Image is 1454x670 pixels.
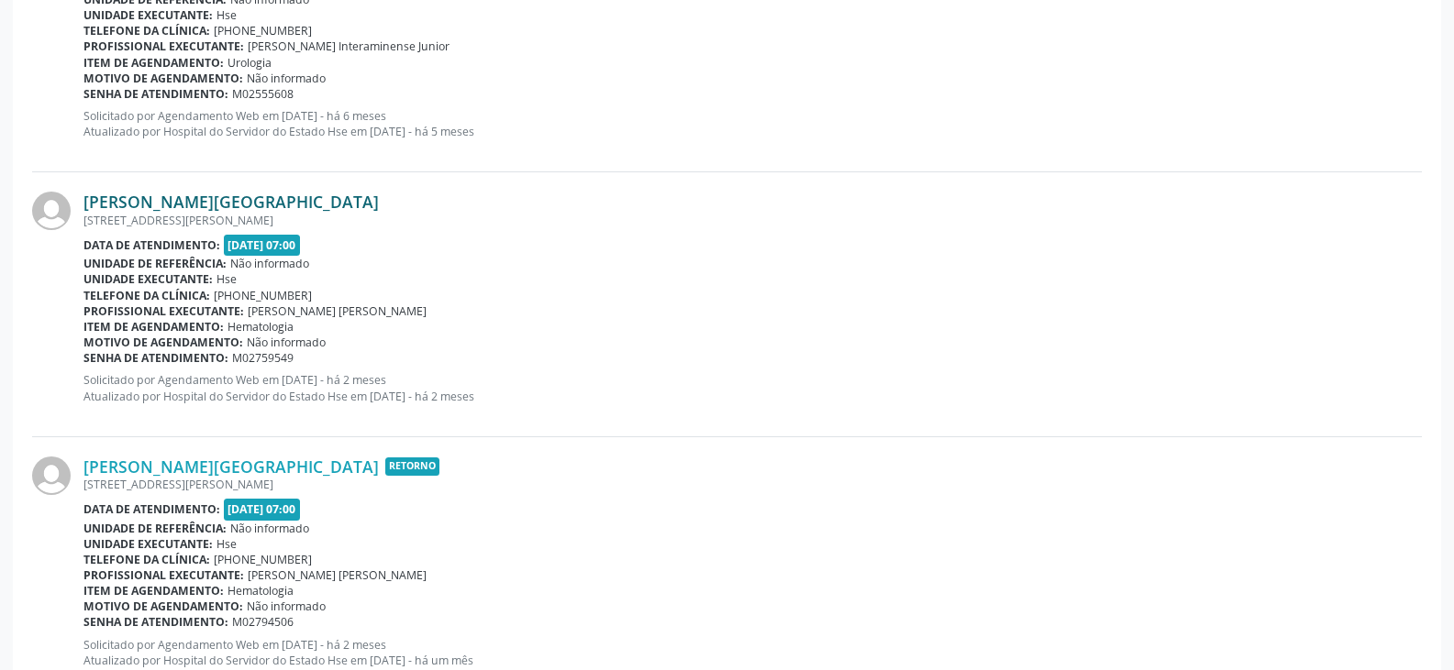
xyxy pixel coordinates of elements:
b: Telefone da clínica: [83,288,210,303]
b: Motivo de agendamento: [83,599,243,614]
span: Não informado [230,256,309,271]
span: M02555608 [232,86,294,102]
div: [STREET_ADDRESS][PERSON_NAME] [83,477,1422,492]
b: Item de agendamento: [83,319,224,335]
span: Hse [216,7,237,23]
span: [PERSON_NAME] [PERSON_NAME] [248,567,427,583]
b: Item de agendamento: [83,55,224,71]
b: Telefone da clínica: [83,23,210,38]
div: [STREET_ADDRESS][PERSON_NAME] [83,213,1422,228]
b: Unidade de referência: [83,256,227,271]
span: [PHONE_NUMBER] [214,23,312,38]
a: [PERSON_NAME][GEOGRAPHIC_DATA] [83,456,379,477]
img: img [32,192,71,230]
p: Solicitado por Agendamento Web em [DATE] - há 6 meses Atualizado por Hospital do Servidor do Esta... [83,108,1422,139]
b: Profissional executante: [83,303,244,319]
span: M02794506 [232,614,294,630]
span: [DATE] 07:00 [224,235,301,256]
b: Motivo de agendamento: [83,71,243,86]
b: Unidade de referência: [83,521,227,536]
span: [DATE] 07:00 [224,499,301,520]
span: [PHONE_NUMBER] [214,552,312,567]
b: Telefone da clínica: [83,552,210,567]
span: M02759549 [232,350,294,366]
a: [PERSON_NAME][GEOGRAPHIC_DATA] [83,192,379,212]
b: Profissional executante: [83,38,244,54]
span: Hse [216,271,237,287]
img: img [32,456,71,495]
span: Não informado [230,521,309,536]
b: Senha de atendimento: [83,614,228,630]
span: Não informado [247,71,326,86]
span: [PHONE_NUMBER] [214,288,312,303]
b: Profissional executante: [83,567,244,583]
b: Motivo de agendamento: [83,335,243,350]
span: [PERSON_NAME] [PERSON_NAME] [248,303,427,319]
span: Não informado [247,599,326,614]
span: Urologia [228,55,272,71]
b: Unidade executante: [83,536,213,552]
span: Hematologia [228,319,294,335]
span: [PERSON_NAME] Interaminense Junior [248,38,450,54]
span: Retorno [385,457,439,477]
p: Solicitado por Agendamento Web em [DATE] - há 2 meses Atualizado por Hospital do Servidor do Esta... [83,637,1422,668]
b: Unidade executante: [83,7,213,23]
p: Solicitado por Agendamento Web em [DATE] - há 2 meses Atualizado por Hospital do Servidor do Esta... [83,372,1422,403]
b: Unidade executante: [83,271,213,287]
b: Data de atendimento: [83,237,220,253]
span: Hse [216,536,237,552]
b: Senha de atendimento: [83,86,228,102]
span: Hematologia [228,583,294,599]
b: Item de agendamento: [83,583,224,599]
b: Data de atendimento: [83,501,220,517]
b: Senha de atendimento: [83,350,228,366]
span: Não informado [247,335,326,350]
